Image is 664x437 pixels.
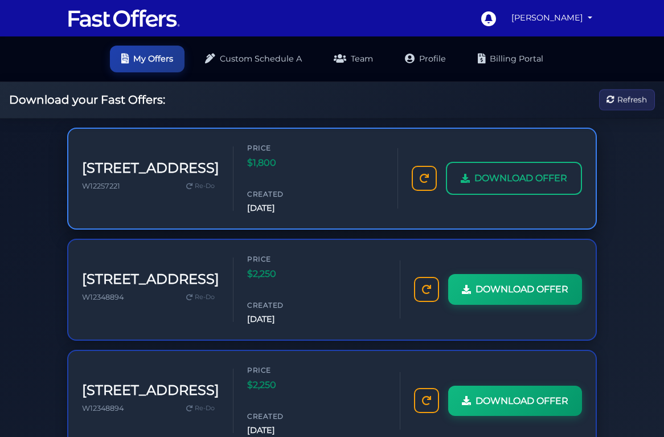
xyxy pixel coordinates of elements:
h2: Download your Fast Offers: [9,93,165,107]
button: Refresh [599,89,655,111]
span: W12348894 [82,293,124,301]
span: $1,800 [247,156,315,170]
a: Re-Do [182,401,219,416]
span: DOWNLOAD OFFER [476,394,568,409]
span: Refresh [617,93,647,106]
span: Price [247,142,315,153]
a: Re-Do [182,179,219,194]
span: W12348894 [82,404,124,413]
a: My Offers [110,46,185,72]
span: Price [247,254,315,264]
span: Created [247,300,315,311]
span: [DATE] [247,202,315,215]
span: DOWNLOAD OFFER [476,282,568,297]
a: Profile [394,46,457,72]
a: [PERSON_NAME] [507,7,597,29]
a: DOWNLOAD OFFER [446,162,582,195]
span: Re-Do [195,181,215,191]
span: Created [247,189,315,199]
a: Billing Portal [466,46,555,72]
span: [DATE] [247,313,315,326]
span: $2,250 [247,378,315,393]
a: DOWNLOAD OFFER [448,274,582,305]
h3: [STREET_ADDRESS] [82,160,219,177]
h3: [STREET_ADDRESS] [82,382,219,399]
a: Custom Schedule A [194,46,313,72]
h3: [STREET_ADDRESS] [82,271,219,288]
a: Team [322,46,384,72]
a: Re-Do [182,290,219,305]
span: DOWNLOAD OFFER [474,171,567,186]
span: $2,250 [247,267,315,281]
span: [DATE] [247,424,315,437]
span: Re-Do [195,403,215,414]
span: W12257221 [82,182,120,190]
span: Created [247,411,315,422]
span: Price [247,365,315,375]
a: DOWNLOAD OFFER [448,386,582,416]
span: Re-Do [195,292,215,303]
